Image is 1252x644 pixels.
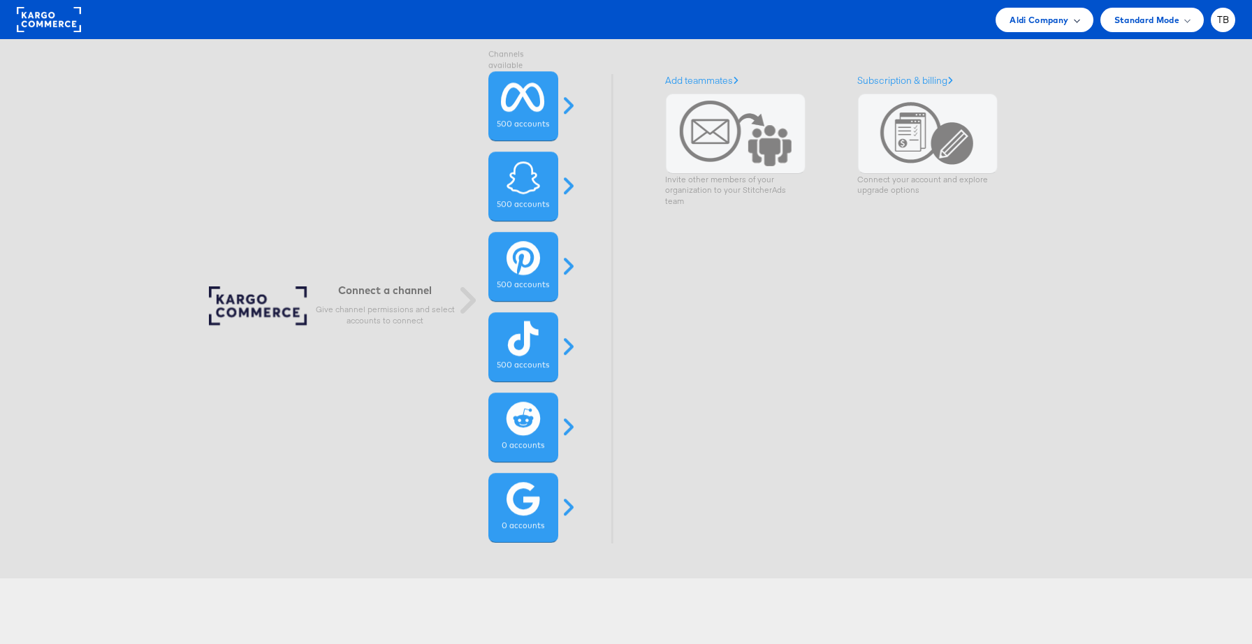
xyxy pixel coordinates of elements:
label: 500 accounts [497,200,549,211]
label: 500 accounts [497,360,549,372]
label: 0 accounts [502,441,544,452]
span: Standard Mode [1114,13,1179,27]
label: 0 accounts [502,521,544,532]
label: 500 accounts [497,280,549,291]
span: Aldi Company [1010,13,1068,27]
label: Channels available [488,50,558,72]
p: Connect your account and explore upgrade options [857,174,997,196]
a: Add teammates [665,74,738,87]
h6: Connect a channel [315,284,455,298]
span: TB [1217,15,1230,24]
label: 500 accounts [497,119,549,131]
a: Subscription & billing [857,74,953,87]
p: Give channel permissions and select accounts to connect [315,305,455,327]
p: Invite other members of your organization to your StitcherAds team [665,174,805,207]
